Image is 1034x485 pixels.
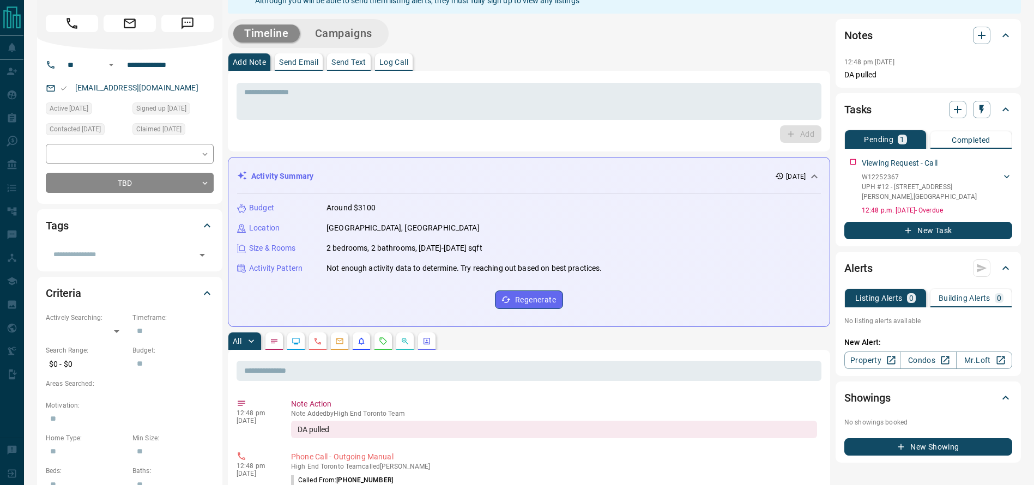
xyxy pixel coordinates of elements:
a: [EMAIL_ADDRESS][DOMAIN_NAME] [75,83,198,92]
svg: Notes [270,337,279,345]
p: Listing Alerts [855,294,903,302]
div: Criteria [46,280,214,306]
p: 2 bedrooms, 2 bathrooms, [DATE]-[DATE] sqft [326,242,482,254]
h2: Tags [46,217,68,234]
p: 1 [900,136,904,143]
p: W12252367 [862,172,1001,182]
p: Send Email [279,58,318,66]
div: Activity Summary[DATE] [237,166,821,186]
button: New Showing [844,438,1012,456]
button: Open [195,247,210,263]
p: Baths: [132,466,214,476]
p: No listing alerts available [844,316,1012,326]
p: Timeframe: [132,313,214,323]
div: Sat Oct 11 2025 [46,102,127,118]
h2: Criteria [46,284,81,302]
p: Motivation: [46,401,214,410]
p: [DATE] [237,417,275,425]
p: Size & Rooms [249,242,296,254]
span: [PHONE_NUMBER] [336,476,393,484]
svg: Emails [335,337,344,345]
button: Open [105,58,118,71]
span: Signed up [DATE] [136,103,186,114]
p: Note Action [291,398,817,410]
p: DA pulled [844,69,1012,81]
svg: Opportunities [401,337,409,345]
p: 12:48 p.m. [DATE] - Overdue [862,205,1012,215]
div: Notes [844,22,1012,48]
p: $0 - $0 [46,355,127,373]
p: [GEOGRAPHIC_DATA], [GEOGRAPHIC_DATA] [326,222,480,234]
p: Areas Searched: [46,379,214,389]
p: Completed [952,136,990,144]
p: Phone Call - Outgoing Manual [291,451,817,463]
div: Showings [844,385,1012,411]
p: Activity Summary [251,171,313,182]
h2: Notes [844,27,873,44]
button: Regenerate [495,290,563,309]
div: Sat Oct 11 2025 [46,123,127,138]
span: Email [104,15,156,32]
p: Min Size: [132,433,214,443]
p: Search Range: [46,345,127,355]
p: Budget: [132,345,214,355]
div: TBD [46,173,214,193]
p: 12:48 pm [237,462,275,470]
p: 0 [909,294,914,302]
a: Condos [900,351,956,369]
p: Home Type: [46,433,127,443]
p: Not enough activity data to determine. Try reaching out based on best practices. [326,263,602,274]
span: Contacted [DATE] [50,124,101,135]
div: Sat Oct 11 2025 [132,123,214,138]
h2: Alerts [844,259,873,277]
h2: Tasks [844,101,872,118]
svg: Listing Alerts [357,337,366,345]
span: Active [DATE] [50,103,88,114]
div: DA pulled [291,421,817,438]
svg: Calls [313,337,322,345]
svg: Lead Browsing Activity [292,337,300,345]
p: 12:48 pm [DATE] [844,58,894,66]
svg: Requests [379,337,388,345]
p: [DATE] [237,470,275,477]
p: Location [249,222,280,234]
button: New Task [844,222,1012,239]
div: Sat Oct 11 2025 [132,102,214,118]
p: Called From: [291,475,393,485]
div: Tasks [844,96,1012,123]
button: Campaigns [304,25,383,43]
p: Note Added by High End Toronto Team [291,410,817,417]
div: Tags [46,213,214,239]
svg: Agent Actions [422,337,431,345]
svg: Email Valid [60,84,68,92]
span: Claimed [DATE] [136,124,182,135]
button: Timeline [233,25,300,43]
p: 12:48 pm [237,409,275,417]
p: Beds: [46,466,127,476]
p: No showings booked [844,417,1012,427]
p: Actively Searching: [46,313,127,323]
p: New Alert: [844,337,1012,348]
p: Add Note [233,58,266,66]
p: Send Text [331,58,366,66]
p: Building Alerts [939,294,990,302]
p: Pending [864,136,893,143]
p: Budget [249,202,274,214]
p: High End Toronto Team called [PERSON_NAME] [291,463,817,470]
p: Around $3100 [326,202,376,214]
div: W12252367UPH #12 - [STREET_ADDRESS][PERSON_NAME],[GEOGRAPHIC_DATA] [862,170,1012,204]
p: All [233,337,241,345]
p: Activity Pattern [249,263,303,274]
a: Mr.Loft [956,351,1012,369]
h2: Showings [844,389,891,407]
div: Alerts [844,255,1012,281]
span: Call [46,15,98,32]
p: [DATE] [786,172,806,181]
a: Property [844,351,900,369]
p: Viewing Request - Call [862,157,938,169]
span: Message [161,15,214,32]
p: Log Call [379,58,408,66]
p: 0 [997,294,1001,302]
p: UPH #12 - [STREET_ADDRESS][PERSON_NAME] , [GEOGRAPHIC_DATA] [862,182,1001,202]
